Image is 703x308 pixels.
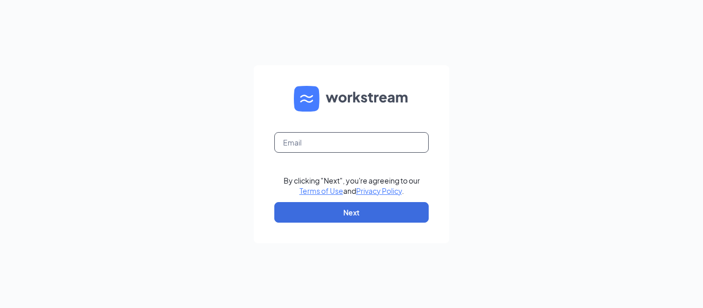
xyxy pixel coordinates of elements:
[300,186,343,195] a: Terms of Use
[356,186,402,195] a: Privacy Policy
[274,202,429,223] button: Next
[294,86,409,112] img: WS logo and Workstream text
[284,175,420,196] div: By clicking "Next", you're agreeing to our and .
[274,132,429,153] input: Email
